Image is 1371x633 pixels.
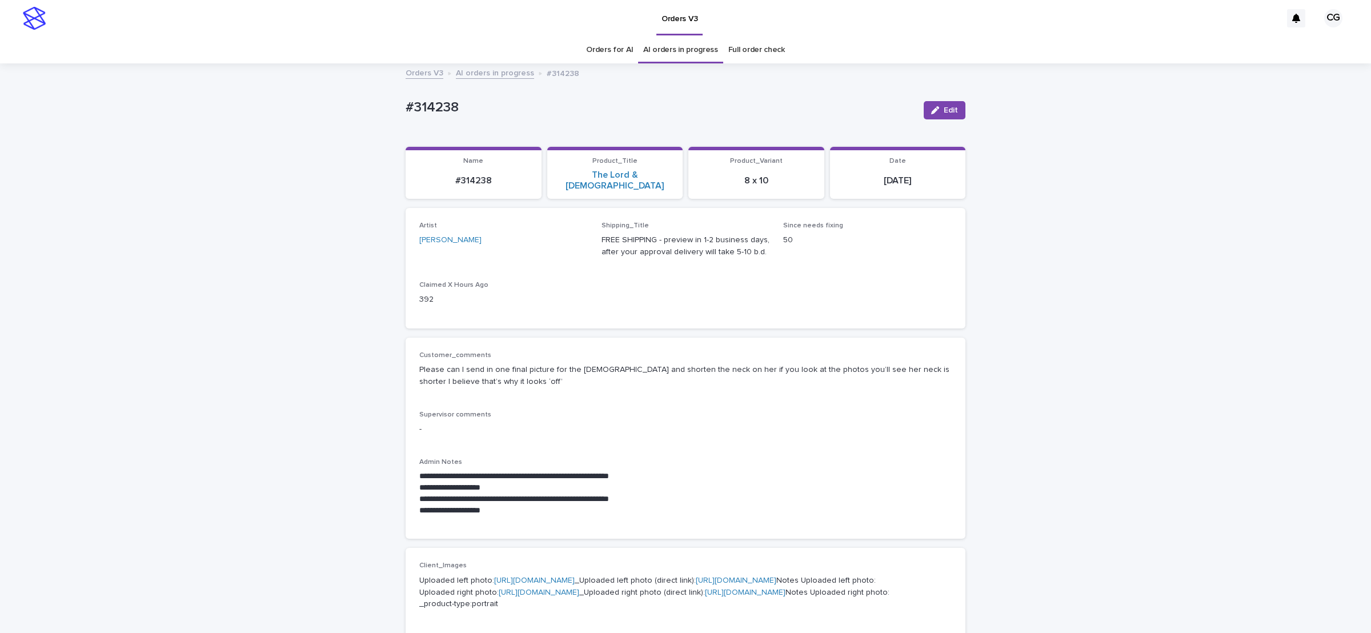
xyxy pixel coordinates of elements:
[419,352,491,359] span: Customer_comments
[494,576,575,584] a: [URL][DOMAIN_NAME]
[456,66,534,79] a: AI orders in progress
[419,294,588,306] p: 392
[547,66,579,79] p: #314238
[419,562,467,569] span: Client_Images
[592,158,638,165] span: Product_Title
[728,37,785,63] a: Full order check
[889,158,906,165] span: Date
[419,423,952,435] p: -
[554,170,676,191] a: The Lord & [DEMOGRAPHIC_DATA]
[419,459,462,466] span: Admin Notes
[499,588,579,596] a: [URL][DOMAIN_NAME]
[419,411,491,418] span: Supervisor comments
[730,158,783,165] span: Product_Variant
[419,575,952,610] p: Uploaded left photo: _Uploaded left photo (direct link): Notes Uploaded left photo: Uploaded righ...
[419,234,482,246] a: [PERSON_NAME]
[1324,9,1342,27] div: CG
[696,576,776,584] a: [URL][DOMAIN_NAME]
[602,222,649,229] span: Shipping_Title
[586,37,633,63] a: Orders for AI
[695,175,817,186] p: 8 x 10
[463,158,483,165] span: Name
[419,222,437,229] span: Artist
[783,234,952,246] p: 50
[705,588,785,596] a: [URL][DOMAIN_NAME]
[419,282,488,289] span: Claimed X Hours Ago
[406,66,443,79] a: Orders V3
[643,37,718,63] a: AI orders in progress
[23,7,46,30] img: stacker-logo-s-only.png
[406,99,915,116] p: #314238
[837,175,959,186] p: [DATE]
[602,234,770,258] p: FREE SHIPPING - preview in 1-2 business days, after your approval delivery will take 5-10 b.d.
[419,364,952,388] p: Please can I send in one final picture for the [DEMOGRAPHIC_DATA] and shorten the neck on her if ...
[924,101,965,119] button: Edit
[412,175,535,186] p: #314238
[944,106,958,114] span: Edit
[783,222,843,229] span: Since needs fixing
